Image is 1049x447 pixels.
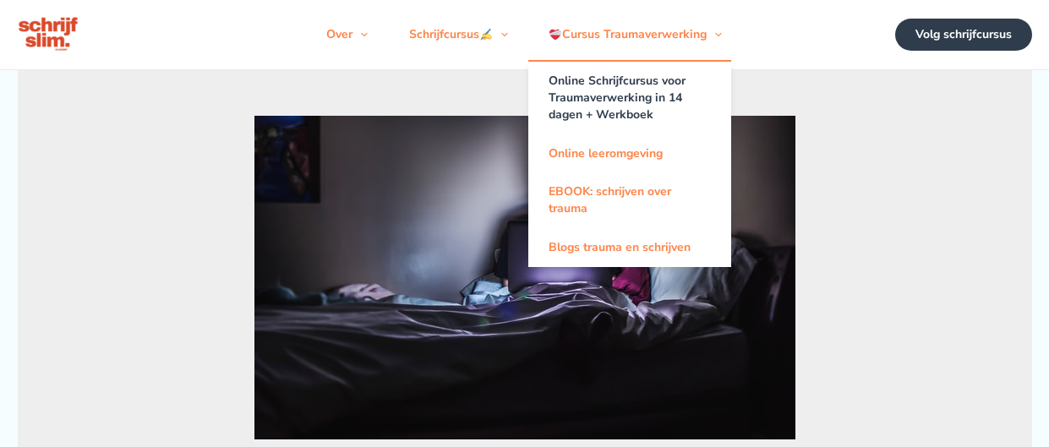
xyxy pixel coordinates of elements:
[493,9,508,60] span: Menu schakelen
[389,9,528,60] a: SchrijfcursusMenu schakelen
[352,9,368,60] span: Menu schakelen
[528,9,742,60] a: Cursus TraumaverwerkingMenu schakelen
[895,19,1032,51] a: Volg schrijfcursus
[528,228,731,266] a: Blogs trauma en schrijven
[528,134,731,172] a: Online leeromgeving
[707,9,722,60] span: Menu schakelen
[306,9,388,60] a: OverMenu schakelen
[528,173,731,229] a: EBOOK: schrijven over trauma
[549,29,561,41] img: ❤️‍🩹
[254,116,795,439] img: gratis online verhalen schrijven: software en lessen
[480,29,492,41] img: ✍️
[18,15,80,54] img: schrijfcursus schrijfslim academy
[306,9,742,60] nav: Navigatie op de site: Menu
[528,62,731,134] a: Online Schrijfcursus voor Traumaverwerking in 14 dagen + Werkboek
